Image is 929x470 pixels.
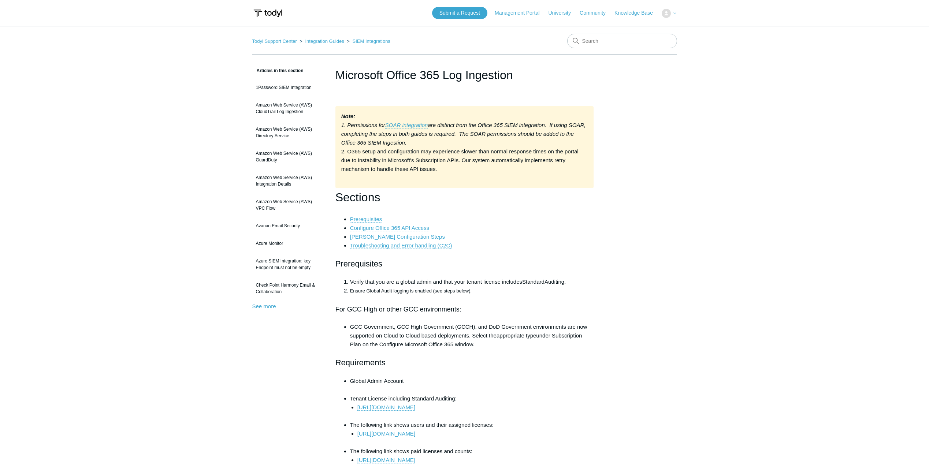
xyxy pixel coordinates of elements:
a: Amazon Web Service (AWS) Directory Service [252,122,324,143]
a: Troubleshooting and Error handling (C2C) [350,242,452,249]
a: [URL][DOMAIN_NAME] [357,430,415,437]
a: SIEM Integrations [353,38,390,44]
a: [PERSON_NAME] Configuration Steps [350,234,445,240]
div: 2. O365 setup and configuration may experience slower than normal response times on the portal du... [335,106,594,188]
a: Configure Office 365 API Access [350,225,430,231]
a: Submit a Request [432,7,487,19]
span: Ensure Global Audit logging is enabled (see steps below). [350,288,472,294]
em: 1. Permissions for [341,122,385,128]
a: Community [580,9,613,17]
li: SIEM Integrations [345,38,390,44]
a: Amazon Web Service (AWS) VPC Flow [252,195,324,215]
h2: Prerequisites [335,257,594,270]
em: are distinct from the Office 365 SIEM integration. If using SOAR, completing the steps in both gu... [341,122,586,146]
input: Search [567,34,677,48]
h1: Sections [335,188,594,207]
a: Azure Monitor [252,236,324,250]
span: . [564,279,566,285]
li: The following link shows users and their assigned licenses: [350,421,594,447]
li: Integration Guides [298,38,345,44]
span: Verify that you are a global admin and that your tenant license includes [350,279,522,285]
a: Check Point Harmony Email & Collaboration [252,278,324,299]
li: Todyl Support Center [252,38,298,44]
h1: Microsoft Office 365 Log Ingestion [335,66,594,84]
span: Auditing [545,279,564,285]
span: Standard [522,279,545,285]
a: Avanan Email Security [252,219,324,233]
img: Todyl Support Center Help Center home page [252,7,283,20]
a: 1Password SIEM Integration [252,81,324,94]
a: Amazon Web Service (AWS) CloudTrail Log Ingestion [252,98,324,119]
a: Amazon Web Service (AWS) Integration Details [252,171,324,191]
a: SOAR integration [385,122,428,128]
a: Azure SIEM Integration: key Endpoint must not be empty [252,254,324,275]
a: Management Portal [495,9,547,17]
a: [URL][DOMAIN_NAME] [357,404,415,411]
a: Amazon Web Service (AWS) GuardDuty [252,146,324,167]
a: [URL][DOMAIN_NAME] [357,457,415,463]
span: For GCC High or other GCC environments: [335,306,461,313]
span: Articles in this section [252,68,304,73]
span: appropriate type [497,332,536,339]
a: See more [252,303,276,309]
li: Tenant License including Standard Auditing: [350,394,594,421]
a: Prerequisites [350,216,382,223]
span: GCC Government, GCC High Government (GCCH), and DoD Government environments are now supported on ... [350,324,587,339]
h2: Requirements [335,356,594,369]
strong: Note: [341,113,355,119]
a: Integration Guides [305,38,344,44]
li: Global Admin Account [350,377,594,394]
a: Knowledge Base [614,9,660,17]
a: University [548,9,578,17]
a: Todyl Support Center [252,38,297,44]
em: SOAR integration [385,122,428,128]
